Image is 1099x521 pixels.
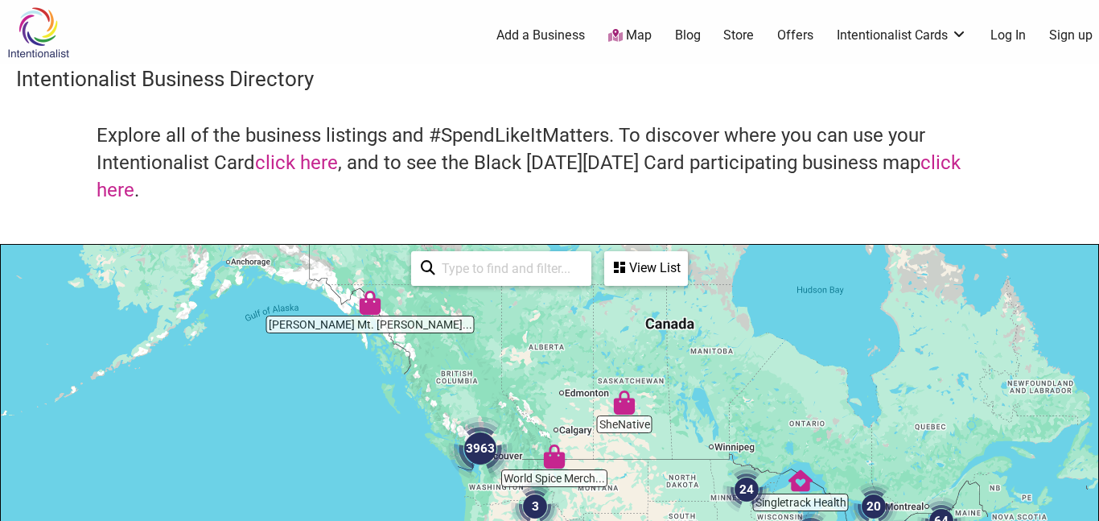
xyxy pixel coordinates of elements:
[97,122,1002,204] h4: Explore all of the business listings and #SpendLikeItMatters. To discover where you can use your ...
[442,410,519,487] div: 3963
[990,27,1026,44] a: Log In
[16,64,1083,93] h3: Intentionalist Business Directory
[255,151,338,174] a: click here
[496,27,585,44] a: Add a Business
[352,284,389,321] div: Tripp's Mt. Juneau Trading Post
[604,251,688,286] div: See a list of the visible businesses
[606,253,686,283] div: View List
[411,251,591,286] div: Type to search and filter
[675,27,701,44] a: Blog
[716,459,777,520] div: 24
[536,438,573,475] div: World Spice Merchants
[723,27,754,44] a: Store
[97,151,961,201] a: click here
[777,27,813,44] a: Offers
[608,27,652,45] a: Map
[606,384,643,421] div: SheNative
[435,253,582,284] input: Type to find and filter...
[1049,27,1093,44] a: Sign up
[837,27,967,44] a: Intentionalist Cards
[782,462,819,499] div: Singletrack Health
